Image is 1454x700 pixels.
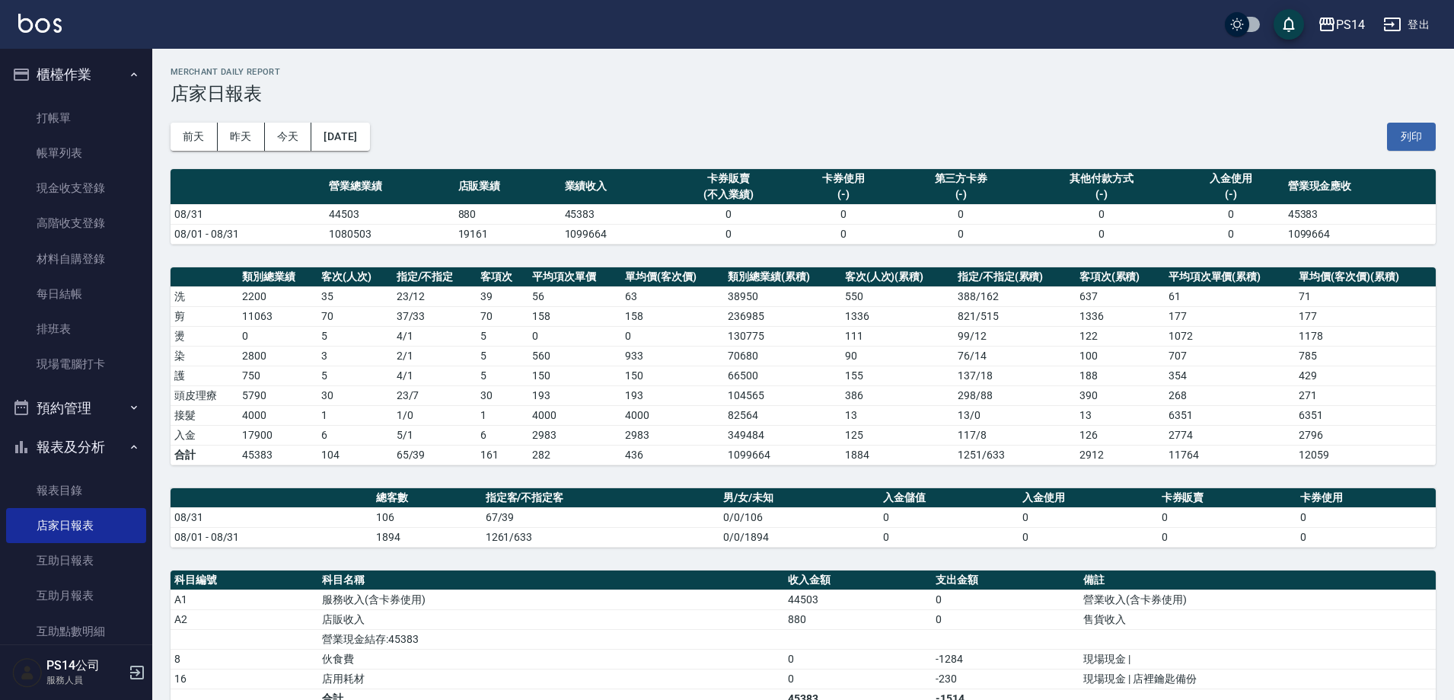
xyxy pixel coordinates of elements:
td: 0 [1178,204,1284,224]
td: 0 [790,204,897,224]
td: 售貨收入 [1079,609,1436,629]
td: 4 / 1 [393,326,477,346]
td: 0 [1025,224,1177,244]
th: 店販業績 [454,169,561,205]
div: 卡券販賣 [671,171,786,187]
th: 指定/不指定 [393,267,477,287]
td: 5 [317,326,393,346]
td: 0 [1025,204,1177,224]
td: 90 [841,346,954,366]
td: 37 / 33 [393,306,477,326]
td: A2 [171,609,318,629]
td: 13 [841,405,954,425]
td: 177 [1295,306,1436,326]
td: 23 / 7 [393,385,477,405]
a: 互助月報表 [6,578,146,613]
td: 1080503 [325,224,454,244]
a: 打帳單 [6,101,146,136]
td: 0 [1158,527,1297,547]
td: 6 [477,425,528,445]
td: 39 [477,286,528,306]
td: 洗 [171,286,238,306]
div: 卡券使用 [794,171,893,187]
td: 4000 [238,405,317,425]
th: 指定客/不指定客 [482,488,720,508]
td: 0 [1019,507,1158,527]
td: 637 [1076,286,1165,306]
td: 67/39 [482,507,720,527]
td: 入金 [171,425,238,445]
a: 高階收支登錄 [6,206,146,241]
td: 1336 [841,306,954,326]
th: 指定/不指定(累積) [954,267,1076,287]
td: 130775 [724,326,840,346]
div: 其他付款方式 [1029,171,1173,187]
td: 0 [932,590,1079,609]
th: 入金使用 [1019,488,1158,508]
td: 5 [477,326,528,346]
td: 6 [317,425,393,445]
td: 45383 [238,445,317,465]
td: 76 / 14 [954,346,1076,366]
a: 材料自購登錄 [6,241,146,276]
div: (-) [901,187,1022,203]
td: 19161 [454,224,561,244]
td: 1099664 [1284,224,1436,244]
table: a dense table [171,267,1436,465]
td: 104 [317,445,393,465]
td: -1284 [932,649,1079,669]
td: 17900 [238,425,317,445]
th: 營業現金應收 [1284,169,1436,205]
td: 服務收入(含卡券使用) [318,590,784,609]
td: 560 [528,346,621,366]
td: 12059 [1295,445,1436,465]
td: 4000 [621,405,724,425]
td: 16 [171,669,318,689]
table: a dense table [171,488,1436,548]
th: 備註 [1079,571,1436,590]
td: 111 [841,326,954,346]
td: 785 [1295,346,1436,366]
th: 平均項次單價(累積) [1165,267,1296,287]
div: (不入業績) [671,187,786,203]
td: -230 [932,669,1079,689]
td: 158 [621,306,724,326]
td: 1178 [1295,326,1436,346]
td: 45383 [1284,204,1436,224]
td: 08/31 [171,507,372,527]
table: a dense table [171,169,1436,245]
td: 2983 [621,425,724,445]
td: 150 [621,366,724,385]
td: 3 [317,346,393,366]
td: 營業收入(含卡券使用) [1079,590,1436,609]
td: 營業現金結存:45383 [318,629,784,649]
td: 44503 [784,590,932,609]
td: 933 [621,346,724,366]
td: 122 [1076,326,1165,346]
td: 0 [879,527,1019,547]
td: 44503 [325,204,454,224]
th: 入金儲值 [879,488,1019,508]
th: 平均項次單價 [528,267,621,287]
th: 類別總業績 [238,267,317,287]
td: 99 / 12 [954,326,1076,346]
td: 388 / 162 [954,286,1076,306]
td: 268 [1165,385,1296,405]
div: 入金使用 [1181,171,1280,187]
td: 0 [897,204,1026,224]
td: 剪 [171,306,238,326]
img: Person [12,657,43,688]
a: 互助日報表 [6,543,146,578]
td: 150 [528,366,621,385]
th: 科目編號 [171,571,318,590]
td: 2774 [1165,425,1296,445]
td: 0 [897,224,1026,244]
td: 0 [1019,527,1158,547]
td: 70680 [724,346,840,366]
th: 客次(人次)(累積) [841,267,954,287]
th: 類別總業績(累積) [724,267,840,287]
td: 11063 [238,306,317,326]
td: 0 [668,204,790,224]
td: 11764 [1165,445,1296,465]
th: 客次(人次) [317,267,393,287]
